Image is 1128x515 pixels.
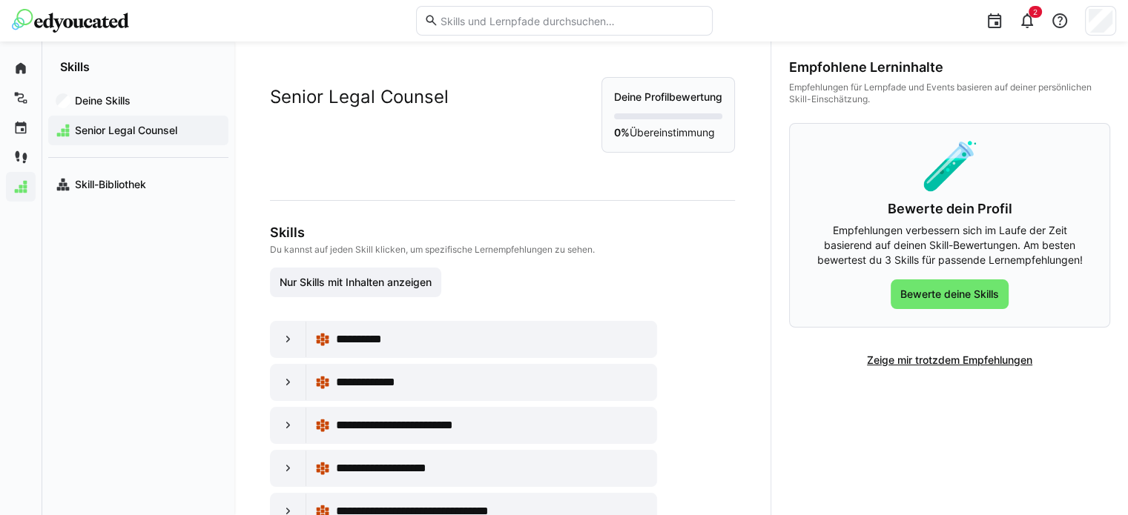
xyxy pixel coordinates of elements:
[1033,7,1038,16] span: 2
[865,353,1035,368] span: Zeige mir trotzdem Empfehlungen
[73,123,221,138] span: Senior Legal Counsel
[808,142,1092,189] div: 🧪
[789,82,1110,105] div: Empfehlungen für Lernpfade und Events basieren auf deiner persönlichen Skill-Einschätzung.
[270,244,735,256] p: Du kannst auf jeden Skill klicken, um spezifische Lernempfehlungen zu sehen.
[277,275,434,290] span: Nur Skills mit Inhalten anzeigen
[438,14,704,27] input: Skills und Lernpfade durchsuchen…
[614,126,630,139] strong: 0%
[808,201,1092,217] h3: Bewerte dein Profil
[898,287,1001,302] span: Bewerte deine Skills
[270,268,441,297] button: Nur Skills mit Inhalten anzeigen
[857,345,1042,375] button: Zeige mir trotzdem Empfehlungen
[614,125,722,140] p: Übereinstimmung
[789,59,1110,76] div: Empfohlene Lerninhalte
[891,279,1009,309] button: Bewerte deine Skills
[270,86,449,108] h2: Senior Legal Counsel
[614,90,722,104] p: Deine Profilbewertung
[270,225,735,241] h3: Skills
[808,223,1092,268] p: Empfehlungen verbessern sich im Laufe der Zeit basierend auf deinen Skill-Bewertungen. Am besten ...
